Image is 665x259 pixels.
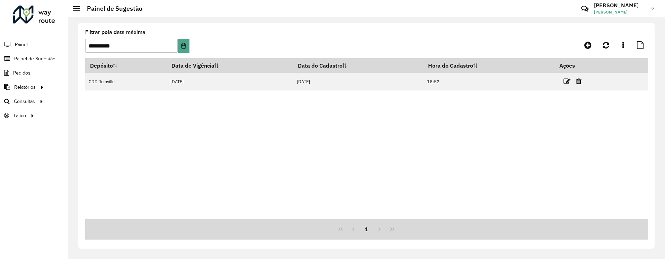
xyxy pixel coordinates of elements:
td: [DATE] [167,73,293,90]
span: Tático [13,112,26,119]
button: 1 [360,223,373,236]
span: Relatórios [14,84,36,91]
th: Depósito [85,58,167,73]
a: Editar [564,77,570,86]
span: Consultas [14,98,35,105]
a: Contato Rápido [577,1,592,16]
button: Choose Date [178,39,189,53]
th: Hora do Cadastro [423,58,554,73]
td: 18:52 [423,73,554,90]
td: [DATE] [293,73,423,90]
h2: Painel de Sugestão [80,5,142,12]
span: [PERSON_NAME] [594,9,646,15]
th: Data de Vigência [167,58,293,73]
span: Painel de Sugestão [14,55,55,62]
h3: [PERSON_NAME] [594,2,646,9]
span: Pedidos [13,69,30,77]
a: Excluir [576,77,582,86]
th: Ações [555,58,596,73]
label: Filtrar pela data máxima [85,28,145,36]
td: CDD Joinville [85,73,167,90]
th: Data do Cadastro [293,58,423,73]
span: Painel [15,41,28,48]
